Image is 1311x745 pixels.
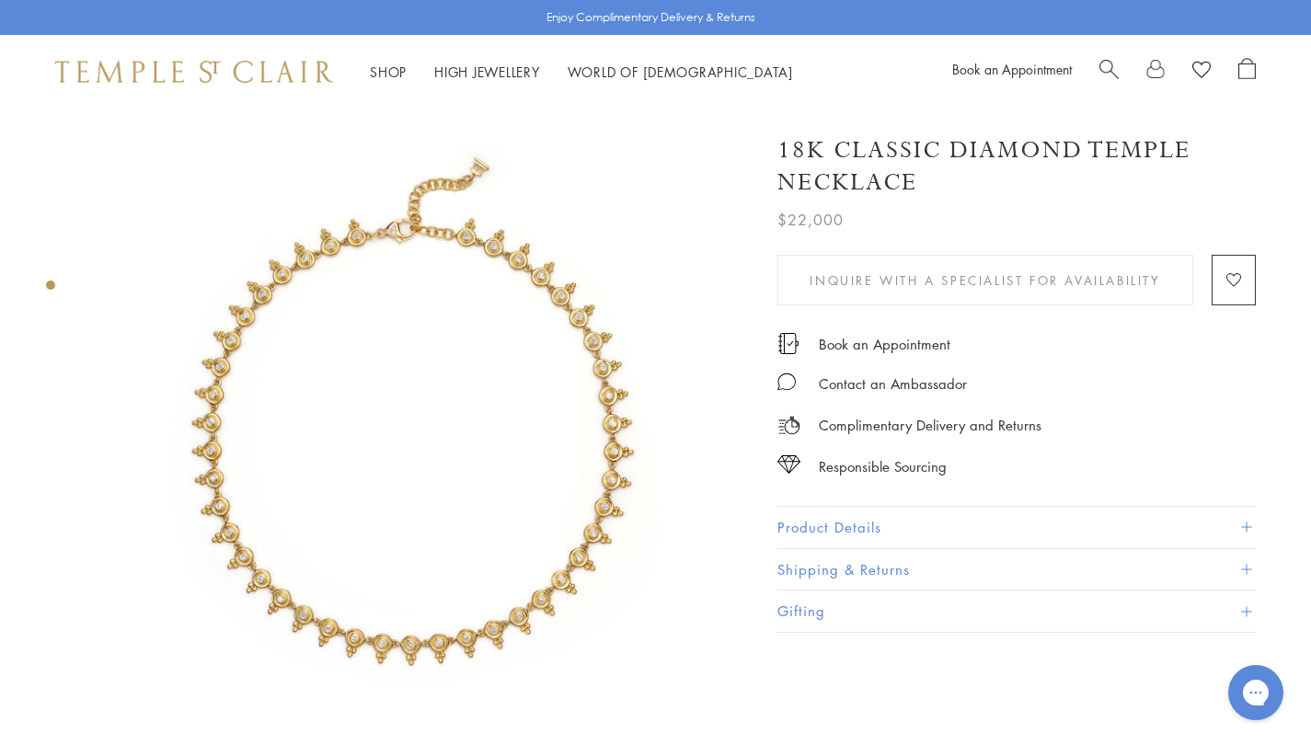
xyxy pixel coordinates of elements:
button: Inquire With A Specialist for Availability [777,255,1193,305]
img: icon_sourcing.svg [777,455,800,474]
a: Book an Appointment [819,334,950,354]
img: icon_appointment.svg [777,333,799,354]
a: Book an Appointment [952,60,1072,78]
h1: 18K Classic Diamond Temple Necklace [777,134,1256,199]
p: Enjoy Complimentary Delivery & Returns [546,8,755,27]
button: Product Details [777,507,1256,548]
img: Temple St. Clair [55,61,333,83]
div: Responsible Sourcing [819,455,947,478]
span: Inquire With A Specialist for Availability [810,270,1160,291]
a: ShopShop [370,63,407,81]
div: Contact an Ambassador [819,372,967,395]
a: World of [DEMOGRAPHIC_DATA]World of [DEMOGRAPHIC_DATA] [568,63,793,81]
iframe: Gorgias live chat messenger [1219,659,1293,727]
button: Shipping & Returns [777,549,1256,590]
a: View Wishlist [1192,58,1211,86]
a: Search [1099,58,1119,86]
p: Complimentary Delivery and Returns [819,414,1041,437]
div: Product gallery navigation [46,276,55,304]
span: $22,000 [777,208,844,232]
nav: Main navigation [370,61,793,84]
a: High JewelleryHigh Jewellery [434,63,540,81]
a: Open Shopping Bag [1238,58,1256,86]
img: icon_delivery.svg [777,414,800,437]
button: Gifting [777,590,1256,632]
img: MessageIcon-01_2.svg [777,372,796,391]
